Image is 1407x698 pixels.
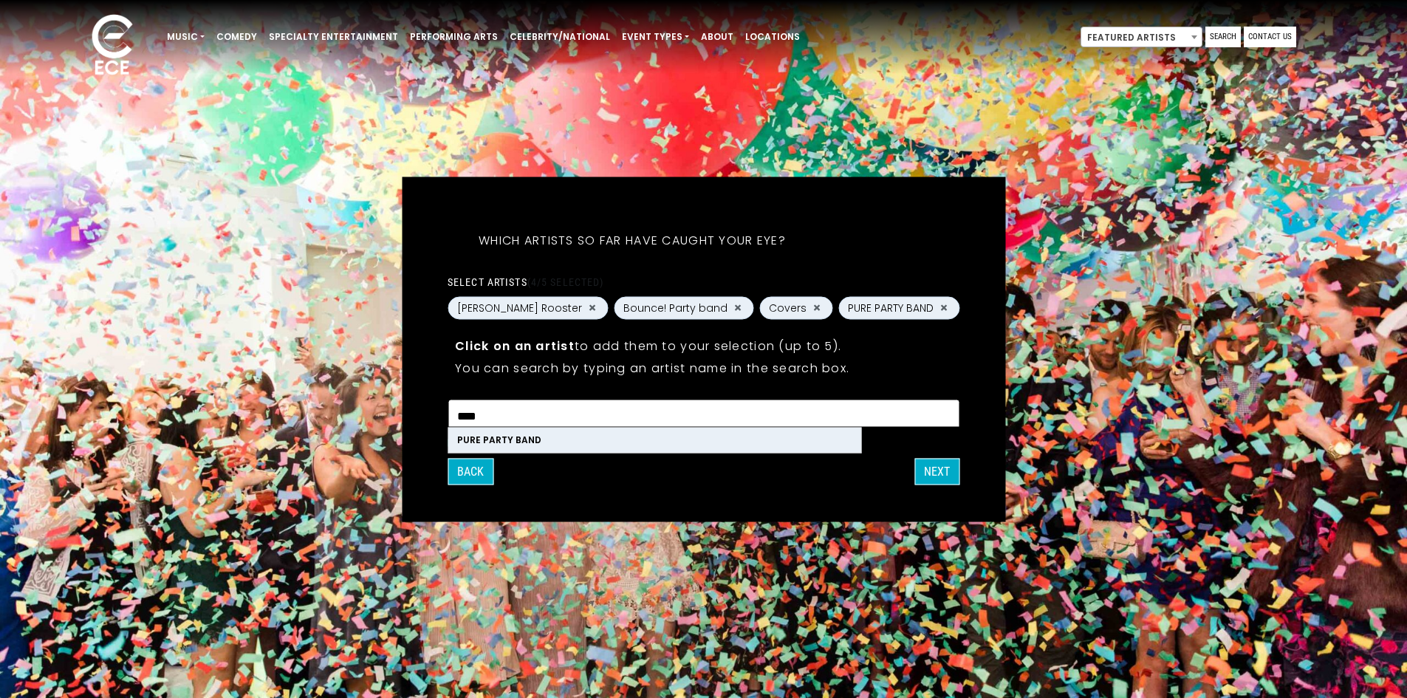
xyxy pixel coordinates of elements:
h5: Which artists so far have caught your eye? [448,213,817,267]
strong: Click on an artist [455,337,575,354]
button: Remove PURE PARTY BAND [938,301,950,315]
a: About [695,24,739,49]
a: Search [1205,27,1241,47]
button: Remove Covers [811,301,823,315]
p: You can search by typing an artist name in the search box. [455,358,952,377]
a: Music [161,24,210,49]
button: Back [448,458,493,485]
span: PURE PARTY BAND [848,300,934,315]
span: Featured Artists [1081,27,1202,47]
a: Performing Arts [404,24,504,49]
span: Bounce! Party band [623,300,728,315]
span: [PERSON_NAME] Rooster [457,300,582,315]
span: (4/5 selected) [527,276,604,287]
a: Event Types [616,24,695,49]
span: Covers [769,300,807,315]
textarea: Search [457,408,903,422]
a: Specialty Entertainment [263,24,404,49]
a: Celebrity/National [504,24,616,49]
button: Remove Bantum Rooster [586,301,598,315]
label: Select artists [448,275,603,288]
a: Comedy [210,24,263,49]
p: to add them to your selection (up to 5). [455,336,952,355]
img: ece_new_logo_whitev2-1.png [75,10,149,82]
a: Contact Us [1244,27,1296,47]
button: Remove Bounce! Party band [732,301,744,315]
button: Next [914,458,959,485]
span: Featured Artists [1081,27,1202,48]
a: Locations [739,24,806,49]
li: PURE PARTY BAND [448,427,860,452]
